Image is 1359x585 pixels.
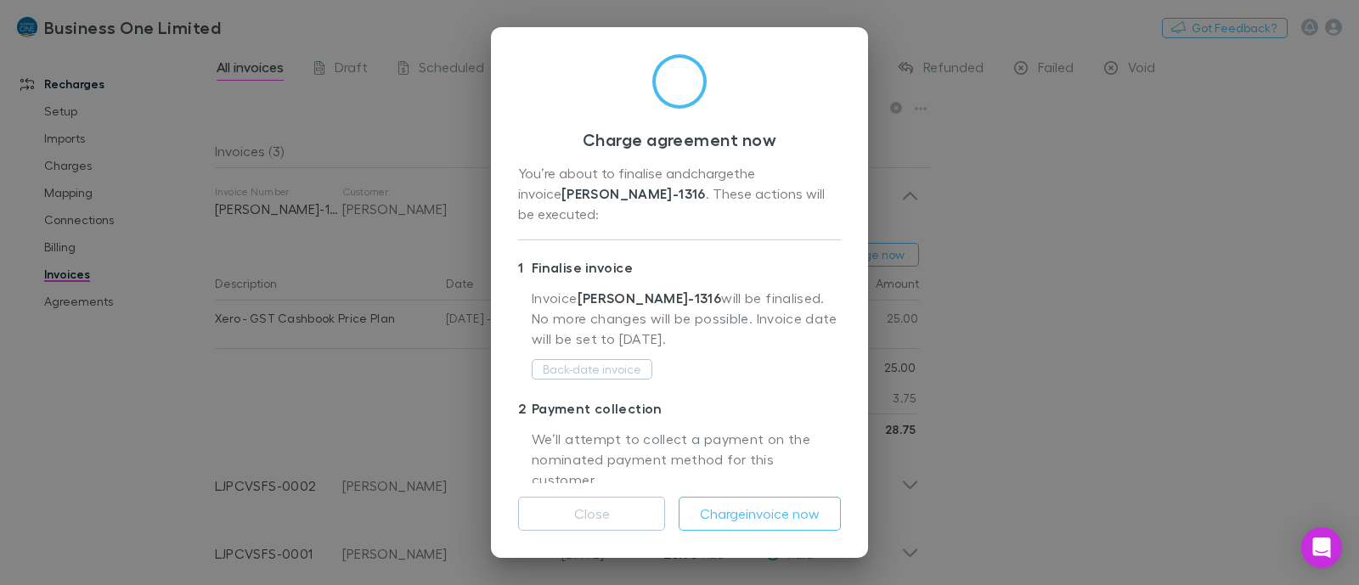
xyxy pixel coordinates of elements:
[518,398,532,419] div: 2
[518,257,532,278] div: 1
[518,497,665,531] button: Close
[518,254,841,281] p: Finalise invoice
[518,129,841,149] h3: Charge agreement now
[518,395,841,422] p: Payment collection
[532,429,841,492] p: We’ll attempt to collect a payment on the nominated payment method for this customer.
[532,359,652,380] button: Back-date invoice
[518,163,841,226] div: You’re about to finalise and charge the invoice . These actions will be executed:
[578,290,722,307] strong: [PERSON_NAME]-1316
[1301,527,1342,568] div: Open Intercom Messenger
[679,497,841,531] button: Chargeinvoice now
[532,288,841,357] p: Invoice will be finalised. No more changes will be possible. Invoice date will be set to [DATE] .
[561,185,706,202] strong: [PERSON_NAME]-1316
